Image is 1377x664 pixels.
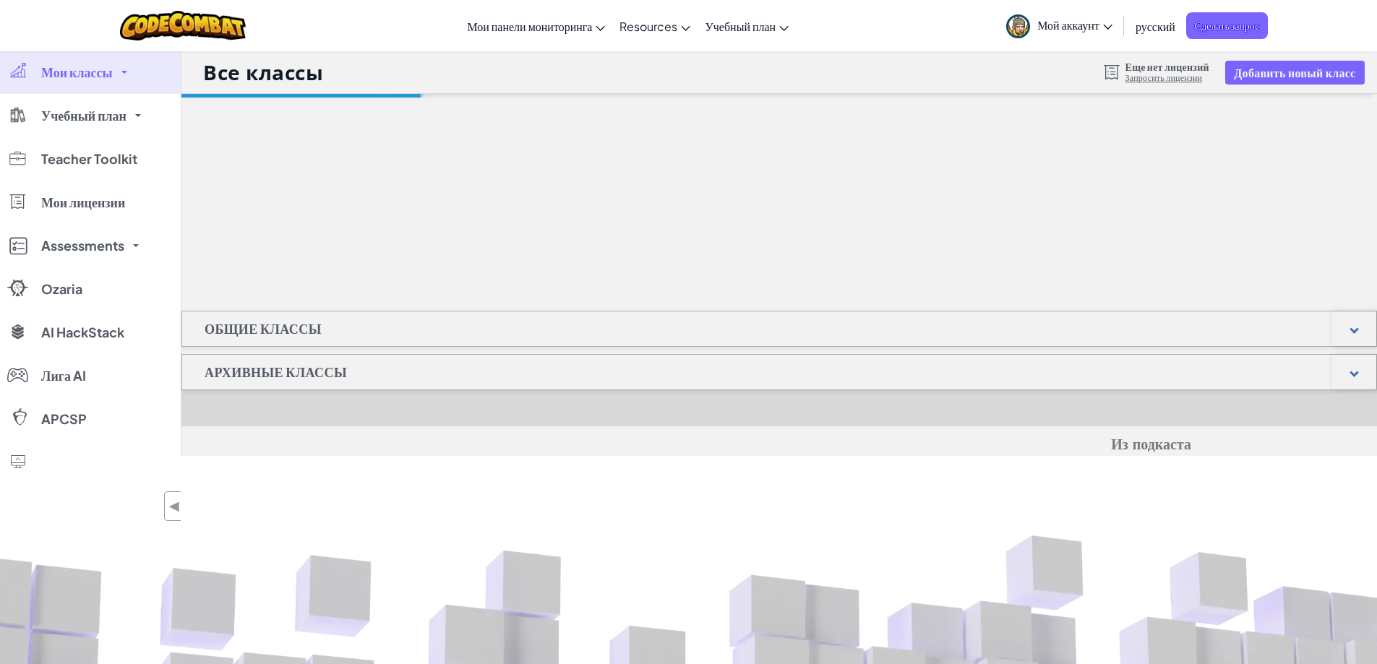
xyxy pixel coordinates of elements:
[619,19,677,34] span: Resources
[41,369,86,382] span: Лига AI
[367,434,1191,456] h5: Из подкаста
[41,196,125,209] span: Мои лицензии
[1186,12,1269,39] a: Сделать запрос
[203,59,324,86] h1: Все классы
[467,19,592,34] span: Мои панели мониторинга
[698,7,796,46] a: Учебный план
[1006,14,1030,38] img: avatar
[41,239,124,252] span: Assessments
[1125,61,1209,72] span: Еще нет лицензий
[120,11,246,40] img: CodeCombat logo
[41,152,137,165] span: Teacher Toolkit
[41,66,113,79] span: Мои классы
[460,7,612,46] a: Мои панели мониторинга
[1037,17,1112,33] span: Мой аккаунт
[1125,72,1209,84] a: Запросить лицензии
[1136,19,1175,34] span: русский
[182,311,344,347] h1: Общие классы
[168,496,181,517] span: ◀
[182,354,369,390] h1: Архивные классы
[1225,61,1364,85] button: Добавить новый класс
[612,7,698,46] a: Resources
[41,326,124,339] span: AI HackStack
[41,283,82,296] span: Ozaria
[999,3,1120,48] a: Мой аккаунт
[705,19,776,34] span: Учебный план
[41,109,126,122] span: Учебный план
[1128,7,1183,46] a: русский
